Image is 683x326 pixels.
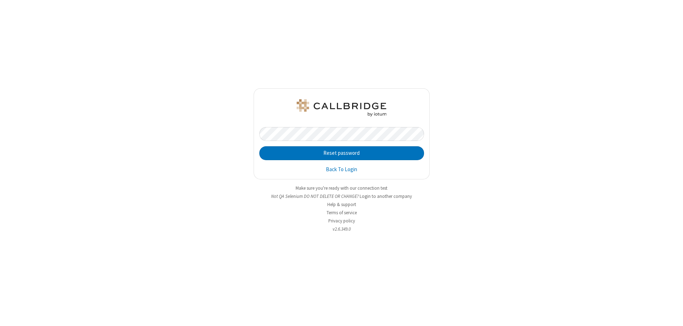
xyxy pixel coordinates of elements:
a: Terms of service [327,210,357,216]
button: Login to another company [360,193,412,200]
button: Reset password [259,146,424,161]
a: Privacy policy [328,218,355,224]
li: v2.6.349.0 [254,226,430,232]
a: Help & support [327,201,356,207]
a: Back To Login [326,165,357,174]
img: QA Selenium DO NOT DELETE OR CHANGE [295,99,388,116]
li: Not QA Selenium DO NOT DELETE OR CHANGE? [254,193,430,200]
a: Make sure you're ready with our connection test [296,185,387,191]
